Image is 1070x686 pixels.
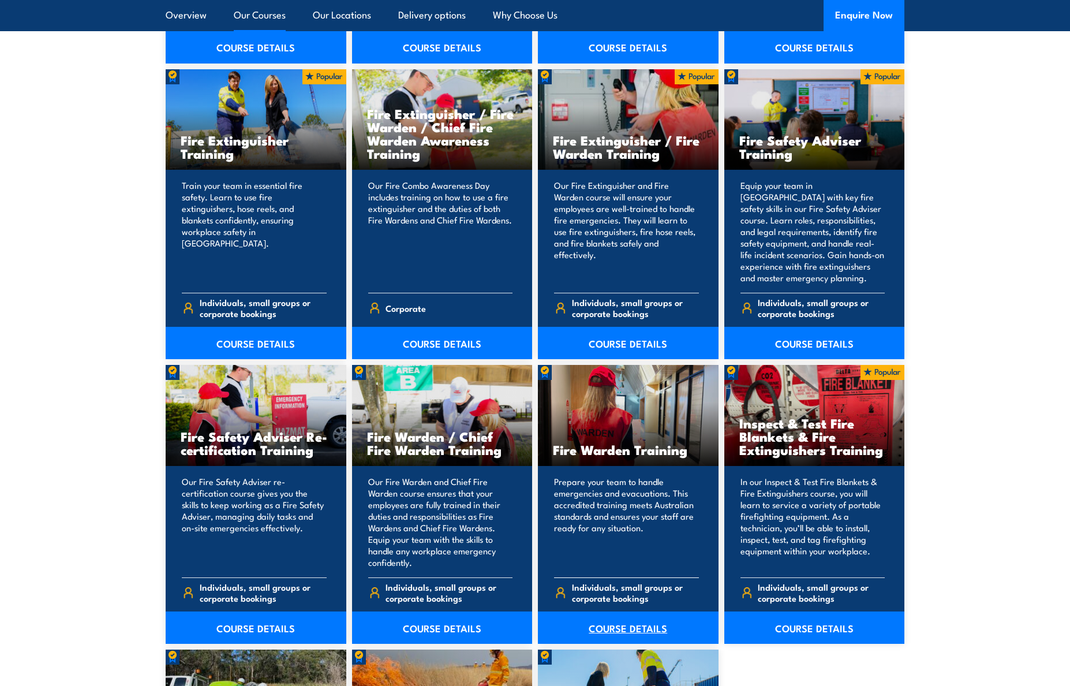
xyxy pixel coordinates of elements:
p: Our Fire Combo Awareness Day includes training on how to use a fire extinguisher and the duties o... [368,180,513,284]
h3: Fire Extinguisher / Fire Warden / Chief Fire Warden Awareness Training [367,107,518,160]
h3: Fire Warden / Chief Fire Warden Training [367,430,518,456]
p: Our Fire Warden and Chief Fire Warden course ensures that your employees are fully trained in the... [368,476,513,568]
span: Individuals, small groups or corporate bookings [758,297,885,319]
a: COURSE DETAILS [538,327,719,359]
a: COURSE DETAILS [352,31,533,64]
a: COURSE DETAILS [724,31,905,64]
h3: Fire Warden Training [553,443,704,456]
p: Our Fire Safety Adviser re-certification course gives you the skills to keep working as a Fire Sa... [182,476,327,568]
span: Individuals, small groups or corporate bookings [200,581,327,603]
p: Our Fire Extinguisher and Fire Warden course will ensure your employees are well-trained to handl... [554,180,699,284]
h3: Fire Extinguisher Training [181,133,331,160]
h3: Inspect & Test Fire Blankets & Fire Extinguishers Training [739,416,890,456]
a: COURSE DETAILS [724,612,905,644]
h3: Fire Safety Adviser Training [739,133,890,160]
a: COURSE DETAILS [166,612,346,644]
a: COURSE DETAILS [352,612,533,644]
h3: Fire Safety Adviser Re-certification Training [181,430,331,456]
p: Equip your team in [GEOGRAPHIC_DATA] with key fire safety skills in our Fire Safety Adviser cours... [740,180,885,284]
span: Individuals, small groups or corporate bookings [572,581,699,603]
p: In our Inspect & Test Fire Blankets & Fire Extinguishers course, you will learn to service a vari... [740,476,885,568]
h3: Fire Extinguisher / Fire Warden Training [553,133,704,160]
span: Individuals, small groups or corporate bookings [758,581,885,603]
span: Individuals, small groups or corporate bookings [572,297,699,319]
a: COURSE DETAILS [352,327,533,359]
span: Individuals, small groups or corporate bookings [386,581,512,603]
a: COURSE DETAILS [166,31,346,64]
span: Corporate [386,299,426,317]
a: COURSE DETAILS [538,612,719,644]
span: Individuals, small groups or corporate bookings [200,297,327,319]
a: COURSE DETAILS [538,31,719,64]
p: Train your team in essential fire safety. Learn to use fire extinguishers, hose reels, and blanke... [182,180,327,284]
a: COURSE DETAILS [724,327,905,359]
p: Prepare your team to handle emergencies and evacuations. This accredited training meets Australia... [554,476,699,568]
a: COURSE DETAILS [166,327,346,359]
